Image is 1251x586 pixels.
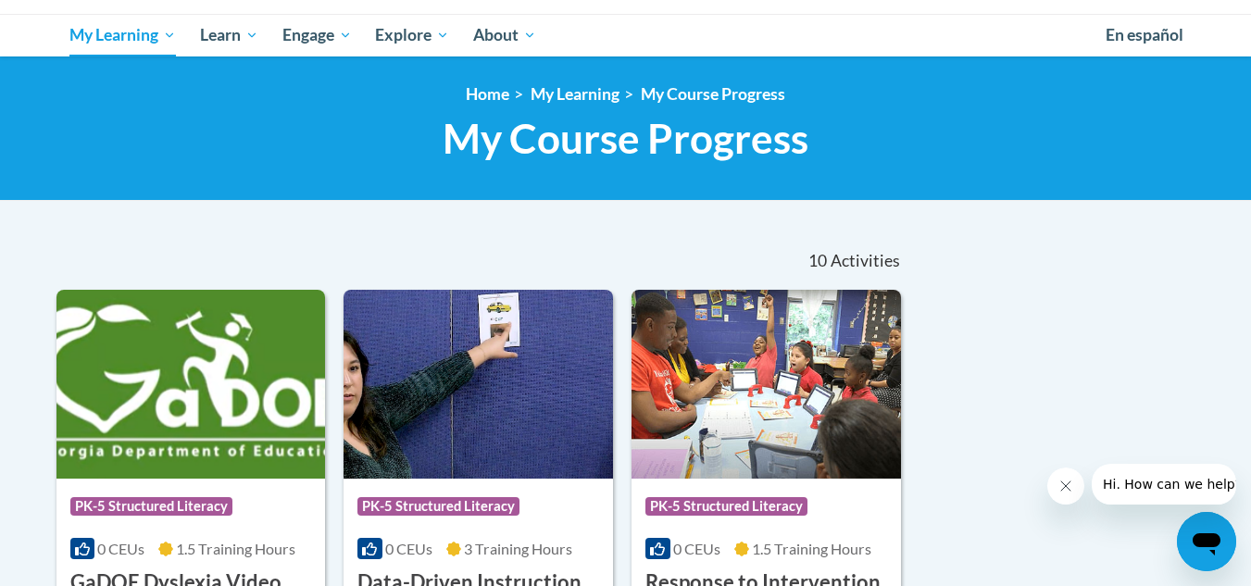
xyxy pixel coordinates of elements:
span: 0 CEUs [385,540,432,557]
iframe: Button to launch messaging window [1177,512,1236,571]
iframe: Close message [1047,468,1084,505]
a: Home [466,84,509,104]
span: En español [1106,25,1183,44]
a: My Course Progress [641,84,785,104]
img: Course Logo [56,290,326,479]
span: 1.5 Training Hours [752,540,871,557]
iframe: Message from company [1092,464,1236,505]
span: 3 Training Hours [464,540,572,557]
a: About [461,14,548,56]
a: Explore [363,14,461,56]
span: 0 CEUs [97,540,144,557]
span: My Learning [69,24,176,46]
span: 1.5 Training Hours [176,540,295,557]
span: PK-5 Structured Literacy [70,497,232,516]
a: Learn [188,14,270,56]
img: Course Logo [632,290,901,479]
span: My Course Progress [443,114,808,163]
span: Hi. How can we help? [11,13,150,28]
span: 10 [808,251,827,271]
a: My Learning [531,84,619,104]
a: En español [1094,16,1195,55]
span: 0 CEUs [673,540,720,557]
a: My Learning [58,14,189,56]
span: About [473,24,536,46]
span: Learn [200,24,258,46]
span: Explore [375,24,449,46]
span: PK-5 Structured Literacy [645,497,807,516]
a: Engage [270,14,364,56]
div: Main menu [43,14,1209,56]
span: Activities [831,251,900,271]
span: PK-5 Structured Literacy [357,497,519,516]
img: Course Logo [344,290,613,479]
span: Engage [282,24,352,46]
